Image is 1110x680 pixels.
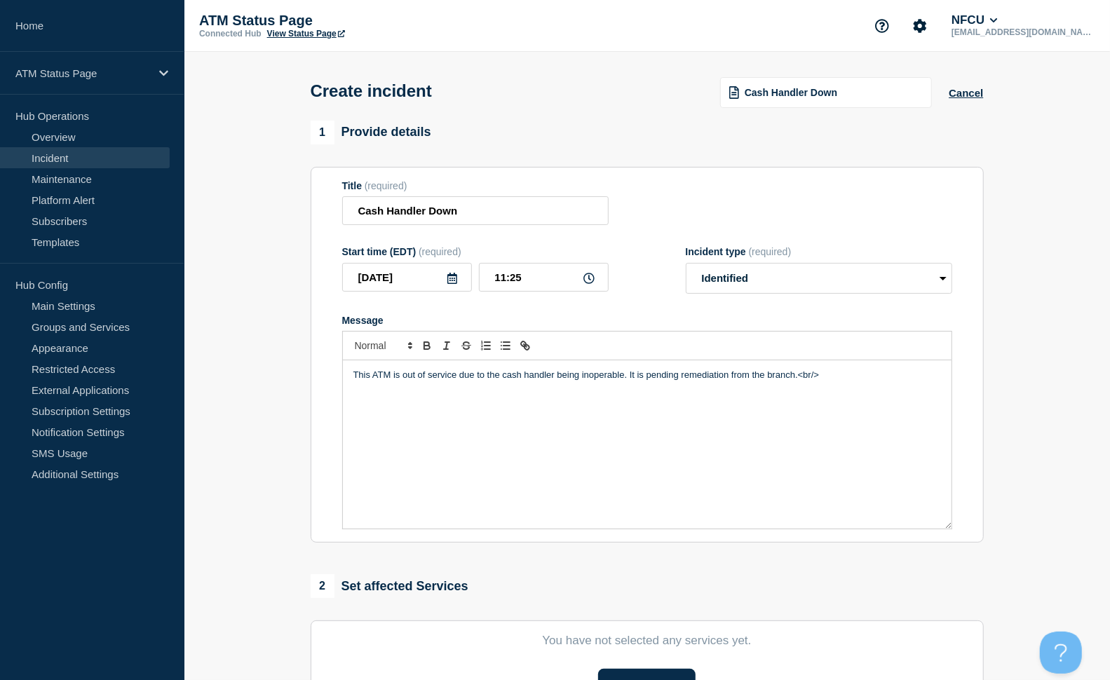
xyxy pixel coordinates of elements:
input: Title [342,196,609,225]
button: Toggle italic text [437,337,456,354]
input: YYYY-MM-DD [342,263,472,292]
div: Message [343,360,952,529]
a: View Status Page [267,29,345,39]
span: (required) [365,180,407,191]
button: Toggle bold text [417,337,437,354]
div: Start time (EDT) [342,246,609,257]
span: Cash Handler Down [745,87,837,98]
input: HH:MM [479,263,609,292]
div: Title [342,180,609,191]
p: Connected Hub [199,29,262,39]
div: Provide details [311,121,431,144]
button: Toggle link [515,337,535,354]
div: Set affected Services [311,574,468,598]
button: Support [867,11,897,41]
span: (required) [749,246,792,257]
p: You have not selected any services yet. [342,634,952,648]
div: Message [342,315,952,326]
img: template icon [729,86,739,99]
span: 2 [311,574,334,598]
iframe: Help Scout Beacon - Open [1040,632,1082,674]
button: Toggle ordered list [476,337,496,354]
button: Toggle strikethrough text [456,337,476,354]
p: ATM Status Page [199,13,480,29]
span: Font size [348,337,417,354]
span: (required) [419,246,461,257]
button: Cancel [949,87,983,99]
p: [EMAIL_ADDRESS][DOMAIN_NAME] [949,27,1095,37]
h1: Create incident [311,81,432,101]
button: Account settings [905,11,935,41]
p: ATM Status Page [15,67,150,79]
select: Incident type [686,263,952,294]
div: Incident type [686,246,952,257]
p: This ATM is out of service due to the cash handler being inoperable. It is pending remediation fr... [353,369,941,381]
button: NFCU [949,13,1001,27]
button: Toggle bulleted list [496,337,515,354]
span: 1 [311,121,334,144]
